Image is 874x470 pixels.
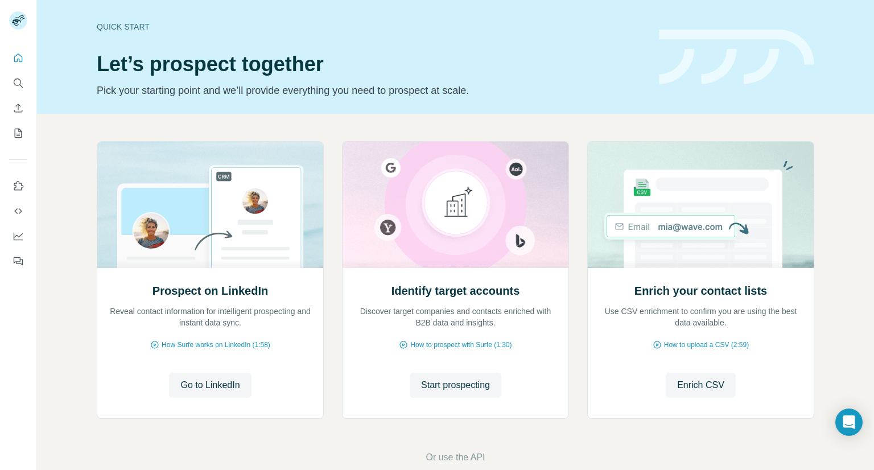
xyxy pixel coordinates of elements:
[9,201,27,221] button: Use Surfe API
[342,142,569,268] img: Identify target accounts
[9,176,27,196] button: Use Surfe on LinkedIn
[426,451,485,464] button: Or use the API
[97,83,645,98] p: Pick your starting point and we’ll provide everything you need to prospect at scale.
[634,283,767,299] h2: Enrich your contact lists
[410,373,501,398] button: Start prospecting
[835,409,863,436] div: Open Intercom Messenger
[109,306,312,328] p: Reveal contact information for intelligent prospecting and instant data sync.
[162,340,270,350] span: How Surfe works on LinkedIn (1:58)
[9,98,27,118] button: Enrich CSV
[152,283,268,299] h2: Prospect on LinkedIn
[9,73,27,93] button: Search
[97,142,324,268] img: Prospect on LinkedIn
[410,340,512,350] span: How to prospect with Surfe (1:30)
[391,283,520,299] h2: Identify target accounts
[9,226,27,246] button: Dashboard
[666,373,736,398] button: Enrich CSV
[587,142,814,268] img: Enrich your contact lists
[599,306,802,328] p: Use CSV enrichment to confirm you are using the best data available.
[9,48,27,68] button: Quick start
[180,378,240,392] span: Go to LinkedIn
[421,378,490,392] span: Start prospecting
[97,53,645,76] h1: Let’s prospect together
[664,340,749,350] span: How to upload a CSV (2:59)
[659,30,814,85] img: banner
[354,306,557,328] p: Discover target companies and contacts enriched with B2B data and insights.
[9,123,27,143] button: My lists
[9,251,27,271] button: Feedback
[97,21,645,32] div: Quick start
[169,373,251,398] button: Go to LinkedIn
[677,378,724,392] span: Enrich CSV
